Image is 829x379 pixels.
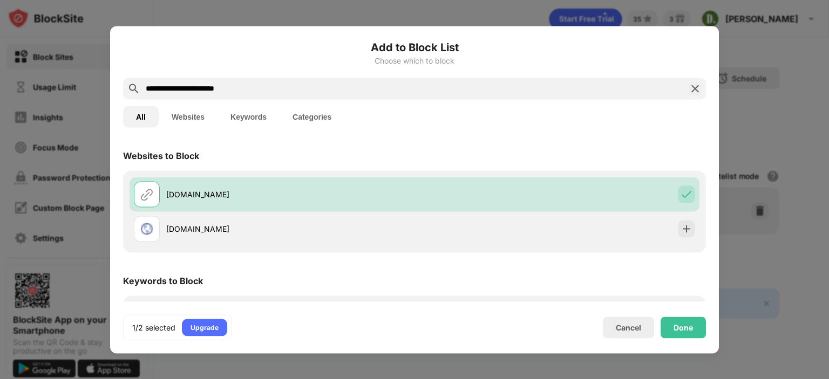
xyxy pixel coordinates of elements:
[123,106,159,127] button: All
[166,189,414,200] div: [DOMAIN_NAME]
[132,322,175,333] div: 1/2 selected
[218,106,280,127] button: Keywords
[166,223,414,235] div: [DOMAIN_NAME]
[123,150,199,161] div: Websites to Block
[616,323,641,332] div: Cancel
[123,39,706,55] h6: Add to Block List
[127,82,140,95] img: search.svg
[123,56,706,65] div: Choose which to block
[123,275,203,286] div: Keywords to Block
[159,106,218,127] button: Websites
[674,323,693,332] div: Done
[140,222,153,235] img: favicons
[689,82,702,95] img: search-close
[140,188,153,201] img: url.svg
[280,106,344,127] button: Categories
[191,322,219,333] div: Upgrade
